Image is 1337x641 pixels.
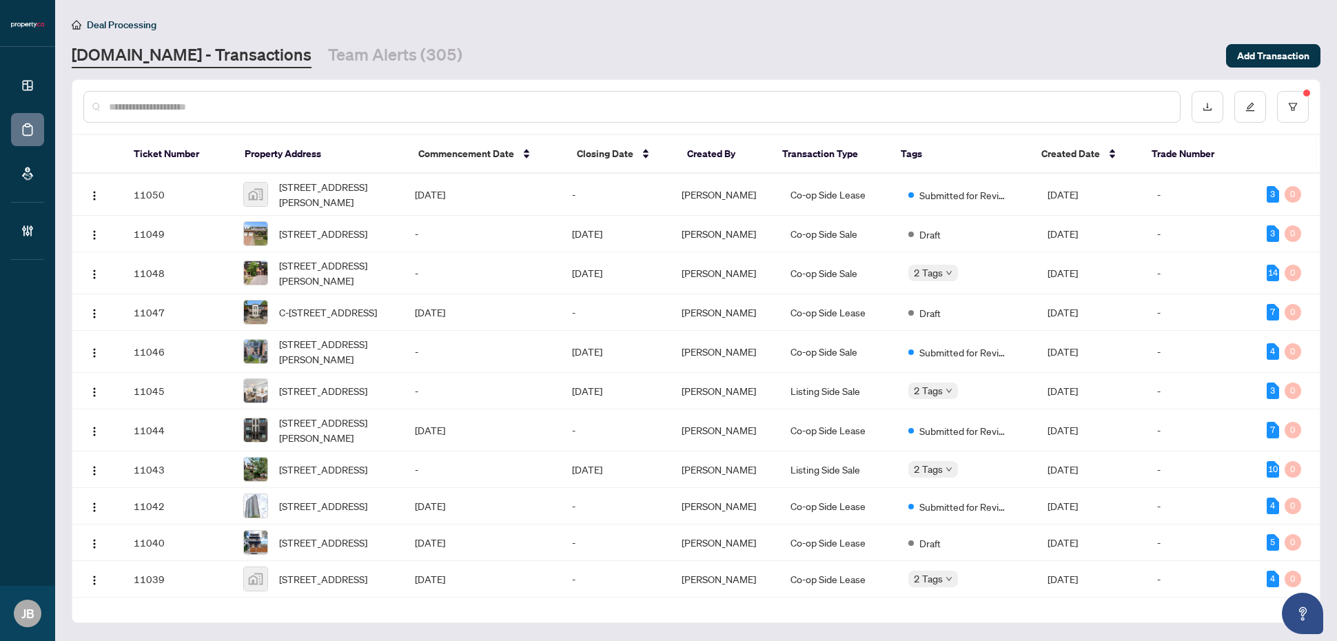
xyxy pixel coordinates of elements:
div: 0 [1285,498,1301,514]
img: thumbnail-img [244,183,267,206]
td: Listing Side Sale [779,451,897,488]
td: 11040 [123,525,232,561]
span: [STREET_ADDRESS] [279,571,367,587]
td: [DATE] [404,409,560,451]
span: 2 Tags [914,461,943,477]
button: Logo [83,301,105,323]
span: Draft [919,227,941,242]
span: [DATE] [1048,267,1078,279]
a: Team Alerts (305) [328,43,462,68]
td: [DATE] [561,331,671,373]
button: Logo [83,458,105,480]
td: - [561,561,671,598]
span: [STREET_ADDRESS][PERSON_NAME] [279,179,394,210]
span: Add Transaction [1237,45,1309,67]
span: [PERSON_NAME] [682,463,756,476]
td: 11050 [123,174,232,216]
span: [STREET_ADDRESS][PERSON_NAME] [279,415,394,445]
td: - [561,409,671,451]
span: 2 Tags [914,265,943,281]
span: [STREET_ADDRESS][PERSON_NAME] [279,258,394,288]
span: [PERSON_NAME] [682,227,756,240]
button: edit [1234,91,1266,123]
button: Logo [83,380,105,402]
span: [STREET_ADDRESS] [279,383,367,398]
td: - [1146,488,1256,525]
th: Trade Number [1141,135,1252,174]
div: 0 [1285,265,1301,281]
td: Co-op Side Sale [779,216,897,252]
td: - [561,174,671,216]
img: thumbnail-img [244,301,267,324]
span: Submitted for Review [919,345,1009,360]
td: Co-op Side Lease [779,525,897,561]
td: [DATE] [561,252,671,294]
span: down [946,466,952,473]
div: 0 [1285,461,1301,478]
span: [PERSON_NAME] [682,573,756,585]
td: - [561,294,671,331]
span: Submitted for Review [919,423,1009,438]
span: [STREET_ADDRESS] [279,535,367,550]
td: - [1146,331,1256,373]
button: Logo [83,262,105,284]
td: - [1146,373,1256,409]
div: 3 [1267,225,1279,242]
button: filter [1277,91,1309,123]
td: Listing Side Sale [779,373,897,409]
span: home [72,20,81,30]
span: Commencement Date [418,146,514,161]
span: [DATE] [1048,500,1078,512]
td: - [561,525,671,561]
span: down [946,269,952,276]
button: download [1192,91,1223,123]
img: Logo [89,502,100,513]
div: 0 [1285,534,1301,551]
span: [STREET_ADDRESS] [279,498,367,513]
td: [DATE] [404,488,560,525]
td: Co-op Side Sale [779,331,897,373]
div: 0 [1285,383,1301,399]
span: [STREET_ADDRESS] [279,462,367,477]
td: [DATE] [404,174,560,216]
span: [PERSON_NAME] [682,385,756,397]
div: 0 [1285,304,1301,320]
td: [DATE] [404,294,560,331]
th: Transaction Type [771,135,890,174]
button: Open asap [1282,593,1323,634]
td: [DATE] [561,373,671,409]
img: Logo [89,538,100,549]
span: [DATE] [1048,424,1078,436]
th: Created By [676,135,771,174]
span: Submitted for Review [919,499,1009,514]
span: filter [1288,102,1298,112]
td: Co-op Side Lease [779,561,897,598]
span: [DATE] [1048,463,1078,476]
img: Logo [89,465,100,476]
span: down [946,576,952,582]
td: 11044 [123,409,232,451]
span: [DATE] [1048,345,1078,358]
img: logo [11,21,44,29]
td: - [1146,561,1256,598]
img: Logo [89,190,100,201]
td: - [1146,451,1256,488]
td: 11045 [123,373,232,409]
span: [DATE] [1048,188,1078,201]
img: Logo [89,426,100,437]
td: - [561,488,671,525]
span: Closing Date [577,146,633,161]
span: [STREET_ADDRESS][PERSON_NAME] [279,336,394,367]
img: thumbnail-img [244,531,267,554]
td: - [1146,216,1256,252]
th: Ticket Number [123,135,234,174]
div: 7 [1267,304,1279,320]
td: 11049 [123,216,232,252]
img: Logo [89,269,100,280]
button: Add Transaction [1226,44,1320,68]
div: 0 [1285,343,1301,360]
td: Co-op Side Lease [779,174,897,216]
img: Logo [89,575,100,586]
td: [DATE] [561,451,671,488]
span: JB [21,604,34,623]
